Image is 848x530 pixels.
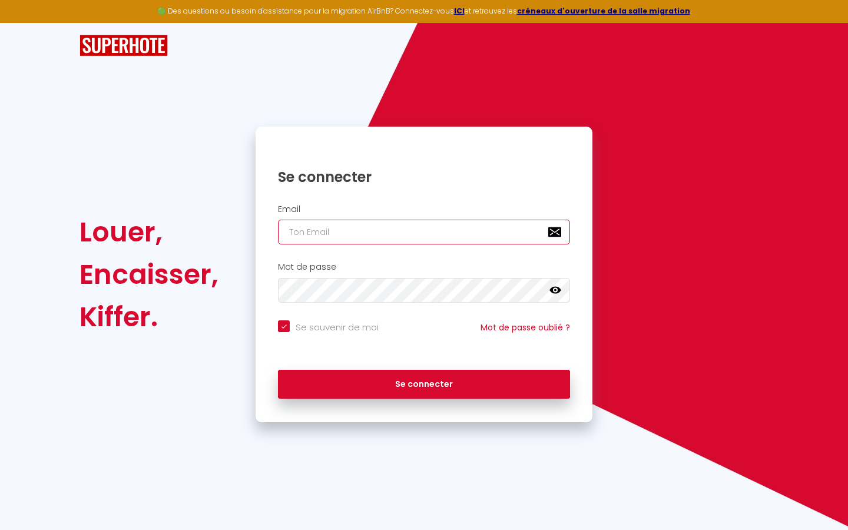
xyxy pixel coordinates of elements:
[9,5,45,40] button: Ouvrir le widget de chat LiveChat
[79,253,218,296] div: Encaisser,
[517,6,690,16] a: créneaux d'ouverture de la salle migration
[278,220,570,244] input: Ton Email
[79,296,218,338] div: Kiffer.
[79,35,168,57] img: SuperHote logo
[454,6,465,16] a: ICI
[278,262,570,272] h2: Mot de passe
[278,204,570,214] h2: Email
[278,168,570,186] h1: Se connecter
[278,370,570,399] button: Se connecter
[481,322,570,333] a: Mot de passe oublié ?
[79,211,218,253] div: Louer,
